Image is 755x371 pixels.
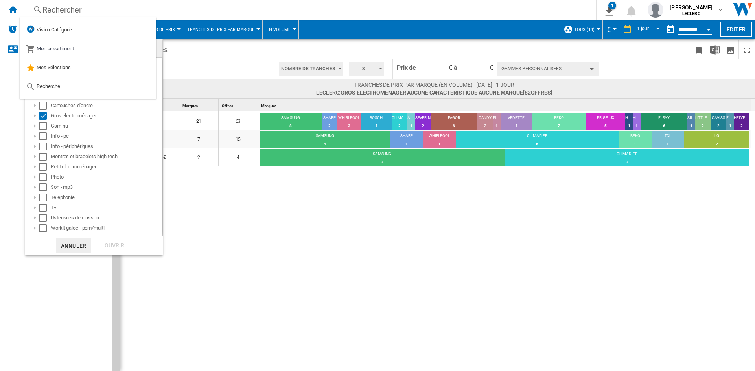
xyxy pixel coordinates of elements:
[51,153,161,161] div: Montres et bracelets high-tech
[51,224,161,232] div: Workit galec - pem/multi
[51,112,161,120] div: Gros electroménager
[37,64,71,70] span: Mes Sélections
[39,153,51,161] md-checkbox: Select
[51,132,161,140] div: Info - pc
[26,24,35,34] img: wiser-icon-blue.png
[51,122,161,130] div: Gsm nu
[51,163,161,171] div: Petit electroménager
[37,27,72,33] span: Vision Catégorie
[39,132,51,140] md-checkbox: Select
[51,173,161,181] div: Photo
[39,214,51,222] md-checkbox: Select
[97,238,132,253] div: Ouvrir
[37,46,74,51] span: Mon assortiment
[39,194,51,201] md-checkbox: Select
[51,194,161,201] div: Telephonie
[37,83,60,89] span: Recherche
[39,183,51,191] md-checkbox: Select
[39,173,51,181] md-checkbox: Select
[39,224,51,232] md-checkbox: Select
[39,112,51,120] md-checkbox: Select
[51,214,161,222] div: Ustensiles de cuisson
[39,163,51,171] md-checkbox: Select
[39,102,51,110] md-checkbox: Select
[39,204,51,212] md-checkbox: Select
[51,204,161,212] div: Tv
[39,143,51,150] md-checkbox: Select
[51,102,161,110] div: Cartouches d'encre
[51,183,161,191] div: Son - mp3
[56,238,91,253] button: Annuler
[39,122,51,130] md-checkbox: Select
[51,143,161,150] div: Info - périphériques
